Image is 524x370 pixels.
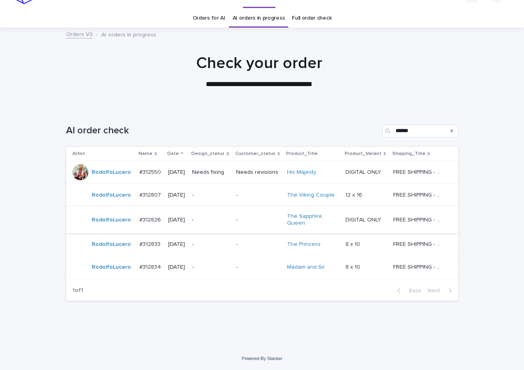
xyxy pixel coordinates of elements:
p: - [192,241,230,248]
p: - [236,217,281,223]
h1: AI order check [66,125,379,137]
a: RodolfoLucero [92,264,131,271]
a: His Majesty [287,169,316,176]
p: 8 x 10 [345,262,362,271]
p: 12 x 16 [345,190,364,199]
h1: Check your order [63,54,455,73]
p: - [192,217,230,223]
p: - [192,192,230,199]
p: DIGITAL ONLY [345,167,383,176]
input: Search [382,125,458,137]
span: Next [428,288,445,294]
p: FREE SHIPPING - preview in 1-2 business days, after your approval delivery will take 5-10 b.d. [393,167,445,176]
a: Madam and Sir [287,264,325,271]
a: RodolfoLucero [92,217,131,223]
tr: RodolfoLucero #312833#312833 [DATE]--The Princess 8 x 108 x 10 FREE SHIPPING - preview in 1-2 bus... [66,233,458,256]
p: - [236,264,281,271]
p: AI orders in progress [101,30,156,38]
p: - [236,192,281,199]
a: AI orders in progress [233,9,285,28]
p: FREE SHIPPING - preview in 1-2 business days, after your approval delivery will take 5-10 b.d. [393,239,445,248]
tr: RodolfoLucero #312826#312826 [DATE]--The Sapphire Queen DIGITAL ONLYDIGITAL ONLY FREE SHIPPING - ... [66,207,458,233]
p: FREE SHIPPING - preview in 1-2 business days, after your approval delivery will take 5-10 b.d. [393,262,445,271]
a: The Princess [287,241,321,248]
p: #312833 [139,239,162,248]
button: Next [424,287,458,294]
p: Design_status [191,149,225,158]
p: [DATE] [168,217,186,223]
p: DIGITAL ONLY [345,215,383,223]
a: Orders for AI [193,9,225,28]
p: Product_Title [286,149,318,158]
p: Date [167,149,179,158]
p: #312550 [139,167,163,176]
p: FREE SHIPPING - preview in 1-2 business days, after your approval delivery will take 5-10 b.d. [393,190,445,199]
p: 1 of 1 [66,281,90,300]
p: Artist [72,149,85,158]
p: [DATE] [168,169,186,176]
p: - [192,264,230,271]
p: [DATE] [168,192,186,199]
p: Needs revisions [236,169,281,176]
span: Back [404,288,421,294]
p: Product_Variant [345,149,381,158]
p: - [236,241,281,248]
p: [DATE] [168,264,186,271]
a: The Viking Couple [287,192,335,199]
tr: RodolfoLucero #312550#312550 [DATE]Needs fixingNeeds revisionsHis Majesty DIGITAL ONLYDIGITAL ONL... [66,161,458,184]
a: RodolfoLucero [92,241,131,248]
p: Customer_status [235,149,275,158]
a: Full order check [292,9,331,28]
a: The Sapphire Queen [287,213,337,227]
button: Back [391,287,424,294]
p: #312807 [139,190,163,199]
a: RodolfoLucero [92,192,131,199]
a: RodolfoLucero [92,169,131,176]
p: Needs fixing [192,169,230,176]
p: #312834 [139,262,163,271]
p: Name [139,149,153,158]
tr: RodolfoLucero #312834#312834 [DATE]--Madam and Sir 8 x 108 x 10 FREE SHIPPING - preview in 1-2 bu... [66,256,458,279]
a: Powered By Stacker [242,356,282,361]
p: [DATE] [168,241,186,248]
p: Shipping_Title [392,149,426,158]
a: Orders V3 [66,29,92,38]
p: #312826 [139,215,163,223]
tr: RodolfoLucero #312807#312807 [DATE]--The Viking Couple 12 x 1612 x 16 FREE SHIPPING - preview in ... [66,184,458,207]
p: 8 x 10 [345,239,362,248]
p: FREE SHIPPING - preview in 1-2 business days, after your approval delivery will take 5-10 b.d. [393,215,445,223]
